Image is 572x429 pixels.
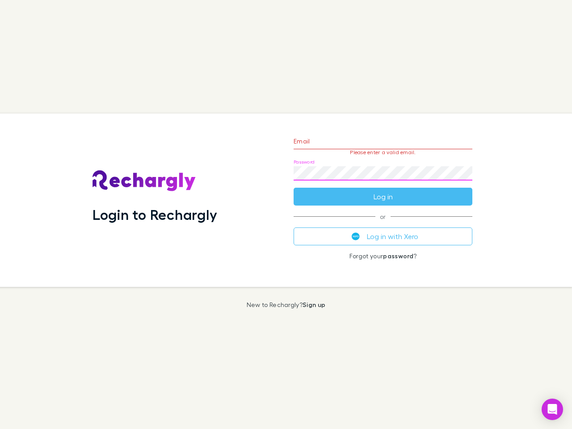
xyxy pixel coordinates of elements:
[303,301,325,308] a: Sign up
[93,170,196,192] img: Rechargly's Logo
[542,399,563,420] div: Open Intercom Messenger
[383,252,413,260] a: password
[247,301,326,308] p: New to Rechargly?
[294,149,472,156] p: Please enter a valid email.
[352,232,360,240] img: Xero's logo
[294,159,315,165] label: Password
[294,227,472,245] button: Log in with Xero
[294,216,472,217] span: or
[294,188,472,206] button: Log in
[93,206,217,223] h1: Login to Rechargly
[294,252,472,260] p: Forgot your ?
